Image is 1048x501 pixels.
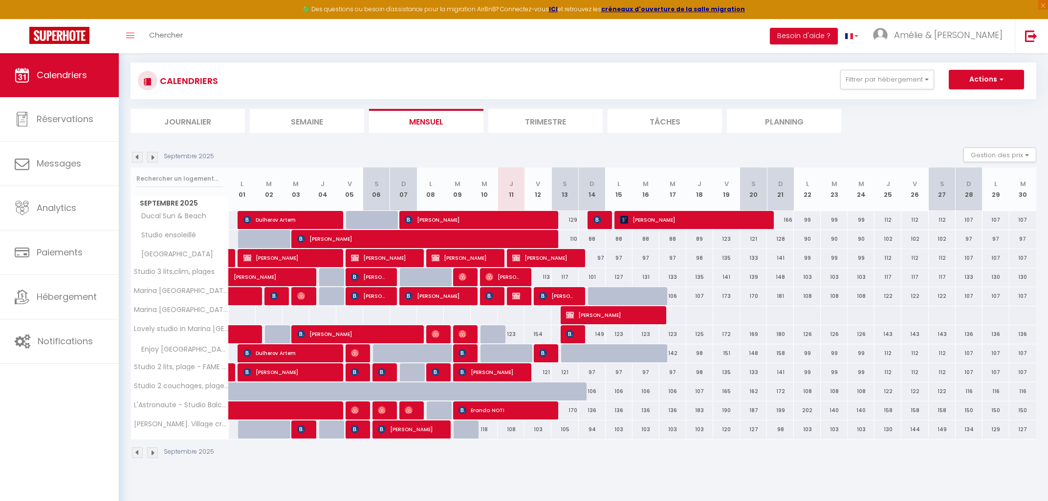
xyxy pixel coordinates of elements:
div: 102 [874,230,901,248]
abbr: M [643,179,649,188]
div: 123 [606,325,633,343]
th: 10 [471,167,498,211]
div: 88 [659,230,686,248]
div: 88 [579,230,606,248]
div: 172 [767,382,794,400]
div: 141 [767,363,794,381]
div: 90 [794,230,821,248]
span: Calendriers [37,69,87,81]
span: Dulherov Artem [243,344,333,362]
span: [PERSON_NAME] [620,210,764,229]
div: 97 [606,363,633,381]
div: 99 [794,363,821,381]
div: 99 [794,211,821,229]
span: Studio 3 lits,clim, plages [132,268,215,275]
div: 107 [1009,211,1036,229]
span: [PERSON_NAME] [485,287,494,305]
div: 102 [929,230,956,248]
th: 04 [309,167,336,211]
th: 19 [713,167,740,211]
div: 107 [982,344,1009,362]
span: Moundir Begna [405,401,414,419]
th: 27 [929,167,956,211]
div: 112 [874,363,901,381]
div: 108 [821,287,848,305]
abbr: M [266,179,272,188]
div: 123 [498,325,524,343]
h3: CALENDRIERS [157,70,218,92]
span: [PERSON_NAME] [432,325,440,343]
abbr: M [858,179,864,188]
span: [PERSON_NAME] [234,263,301,281]
th: 01 [229,167,256,211]
abbr: L [240,179,243,188]
abbr: D [778,179,783,188]
div: 122 [929,287,956,305]
div: 106 [633,382,659,400]
div: 133 [956,268,982,286]
li: Trimestre [488,109,603,133]
span: [PERSON_NAME] [458,363,521,381]
div: 112 [874,249,901,267]
abbr: D [401,179,406,188]
span: Paiements [37,246,83,258]
div: 121 [740,230,767,248]
div: 172 [713,325,740,343]
div: 97 [579,363,606,381]
div: 97 [956,230,982,248]
span: [GEOGRAPHIC_DATA] [132,249,216,260]
div: 126 [794,325,821,343]
div: 136 [1009,325,1036,343]
div: 98 [686,344,713,362]
div: 97 [633,249,659,267]
div: 126 [848,325,874,343]
div: 136 [659,401,686,419]
div: 141 [767,249,794,267]
div: 122 [874,287,901,305]
abbr: J [321,179,325,188]
div: 117 [874,268,901,286]
button: Gestion des prix [963,147,1036,162]
div: 107 [982,363,1009,381]
div: 98 [686,249,713,267]
div: 112 [901,344,928,362]
button: Actions [949,70,1024,89]
div: 108 [821,382,848,400]
div: 117 [929,268,956,286]
div: 125 [686,325,713,343]
li: Tâches [608,109,722,133]
div: 106 [606,382,633,400]
div: 108 [794,382,821,400]
div: 128 [767,230,794,248]
abbr: D [589,179,594,188]
span: [PERSON_NAME] [297,420,306,438]
div: 108 [848,287,874,305]
img: logout [1025,30,1037,42]
div: 166 [767,211,794,229]
span: Marina [GEOGRAPHIC_DATA] - VENUS [132,287,230,294]
div: 122 [929,382,956,400]
div: 107 [956,344,982,362]
th: 03 [283,167,309,211]
div: 99 [848,211,874,229]
div: 97 [606,249,633,267]
button: Ouvrir le widget de chat LiveChat [8,4,37,33]
span: [PERSON_NAME] [297,230,548,248]
abbr: V [536,179,540,188]
img: Super Booking [29,27,89,44]
span: [PERSON_NAME] [351,287,387,305]
abbr: M [670,179,676,188]
div: 102 [901,230,928,248]
span: [PERSON_NAME] [566,325,575,343]
div: 135 [686,268,713,286]
th: 24 [848,167,874,211]
span: Ducal Sun & Beach [132,211,209,222]
span: [PERSON_NAME] [593,210,602,229]
button: Filtrer par hébergement [840,70,934,89]
abbr: S [751,179,756,188]
span: Anael Miazoloh [297,287,306,305]
div: 116 [982,382,1009,400]
span: [PERSON_NAME] [378,420,440,438]
div: 141 [713,268,740,286]
span: [PERSON_NAME] [432,249,494,267]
